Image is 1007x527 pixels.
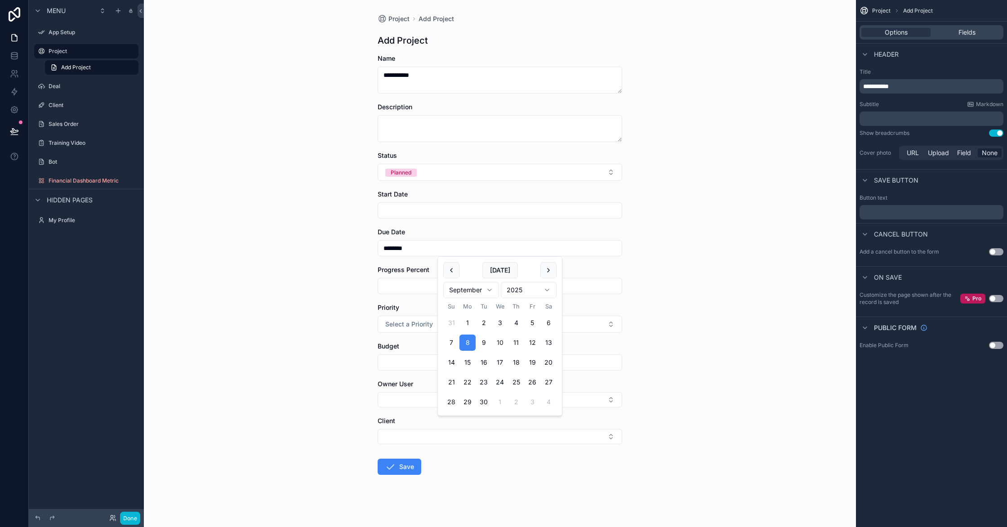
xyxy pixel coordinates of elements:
[378,14,410,23] a: Project
[860,149,896,156] label: Cover photo
[34,136,138,150] a: Training Video
[443,335,459,351] button: Sunday, September 7th, 2025
[958,28,976,37] span: Fields
[378,152,397,159] span: Status
[443,302,557,410] table: September 2025
[49,139,137,147] label: Training Video
[860,79,1003,94] div: scrollable content
[378,459,421,475] button: Save
[443,394,459,410] button: Sunday, September 28th, 2025
[524,394,540,410] button: Friday, October 3rd, 2025
[49,177,137,184] label: Financial Dashboard Metric
[443,315,459,331] button: Sunday, August 31st, 2025
[508,394,524,410] button: Thursday, October 2nd, 2025
[907,148,919,157] span: URL
[860,101,879,108] label: Subtitle
[928,148,949,157] span: Upload
[976,101,1003,108] span: Markdown
[508,315,524,331] button: Thursday, September 4th, 2025
[476,315,492,331] button: Tuesday, September 2nd, 2025
[378,417,395,424] span: Client
[492,302,508,311] th: Wednesday
[459,315,476,331] button: Monday, September 1st, 2025
[972,295,981,302] span: Pro
[957,148,971,157] span: Field
[540,335,557,351] button: Saturday, September 13th, 2025
[476,374,492,390] button: Tuesday, September 23rd, 2025
[540,374,557,390] button: Saturday, September 27th, 2025
[967,101,1003,108] a: Markdown
[385,320,433,329] span: Select a Priority
[49,102,137,109] label: Client
[388,14,410,23] span: Project
[860,112,1003,126] div: scrollable content
[860,342,909,349] div: Enable Public Form
[378,304,399,311] span: Priority
[378,342,399,350] span: Budget
[459,374,476,390] button: Monday, September 22nd, 2025
[524,374,540,390] button: Friday, September 26th, 2025
[508,335,524,351] button: Thursday, September 11th, 2025
[540,315,557,331] button: Today, Saturday, September 6th, 2025
[476,354,492,371] button: Tuesday, September 16th, 2025
[391,169,411,177] div: Planned
[874,50,899,59] span: Header
[34,44,138,58] a: Project
[443,354,459,371] button: Sunday, September 14th, 2025
[459,394,476,410] button: Monday, September 29th, 2025
[492,354,508,371] button: Wednesday, September 17th, 2025
[860,291,960,306] label: Customize the page shown after the record is saved
[49,48,133,55] label: Project
[874,273,902,282] span: On save
[903,7,933,14] span: Add Project
[378,316,622,333] button: Select Button
[34,117,138,131] a: Sales Order
[874,230,928,239] span: Cancel button
[476,302,492,311] th: Tuesday
[524,354,540,371] button: Friday, September 19th, 2025
[874,323,917,332] span: Public form
[45,60,138,75] a: Add Project
[860,205,1003,219] div: scrollable content
[524,335,540,351] button: Friday, September 12th, 2025
[378,429,622,444] button: Select Button
[378,266,429,273] span: Progress Percent
[860,248,939,255] label: Add a cancel button to the form
[540,354,557,371] button: Saturday, September 20th, 2025
[508,354,524,371] button: Thursday, September 18th, 2025
[860,68,1003,76] label: Title
[49,121,137,128] label: Sales Order
[47,196,93,205] span: Hidden pages
[49,29,137,36] label: App Setup
[492,394,508,410] button: Wednesday, October 1st, 2025
[34,155,138,169] a: Bot
[34,25,138,40] a: App Setup
[378,103,412,111] span: Description
[459,354,476,371] button: Monday, September 15th, 2025
[872,7,891,14] span: Project
[443,374,459,390] button: Sunday, September 21st, 2025
[508,374,524,390] button: Thursday, September 25th, 2025
[492,315,508,331] button: Wednesday, September 3rd, 2025
[419,14,454,23] span: Add Project
[49,83,137,90] label: Deal
[459,302,476,311] th: Monday
[860,130,909,137] div: Show breadcrumbs
[885,28,908,37] span: Options
[378,34,428,47] h1: Add Project
[378,380,413,388] span: Owner User
[49,158,137,165] label: Bot
[49,217,137,224] label: My Profile
[482,262,518,278] button: [DATE]
[982,148,998,157] span: None
[508,302,524,311] th: Thursday
[34,174,138,188] a: Financial Dashboard Metric
[524,315,540,331] button: Friday, September 5th, 2025
[524,302,540,311] th: Friday
[34,79,138,94] a: Deal
[120,512,140,525] button: Done
[61,64,91,71] span: Add Project
[492,335,508,351] button: Wednesday, September 10th, 2025
[476,335,492,351] button: Tuesday, September 9th, 2025
[378,54,395,62] span: Name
